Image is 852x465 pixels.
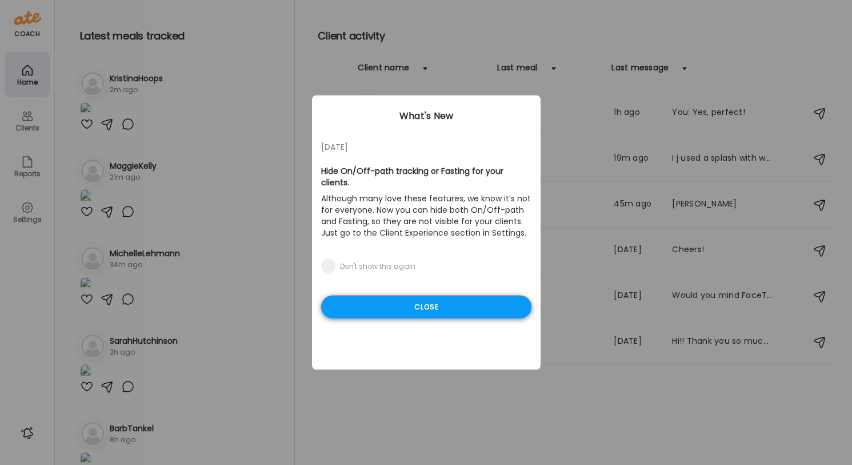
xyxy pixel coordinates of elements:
p: Although many love these features, we know it’s not for everyone. Now you can hide both On/Off-pa... [321,190,531,241]
div: Don't show this again [340,262,415,271]
div: [DATE] [321,140,531,154]
b: Hide On/Off-path tracking or Fasting for your clients. [321,165,503,188]
div: Close [321,296,531,319]
div: What's New [312,109,541,123]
